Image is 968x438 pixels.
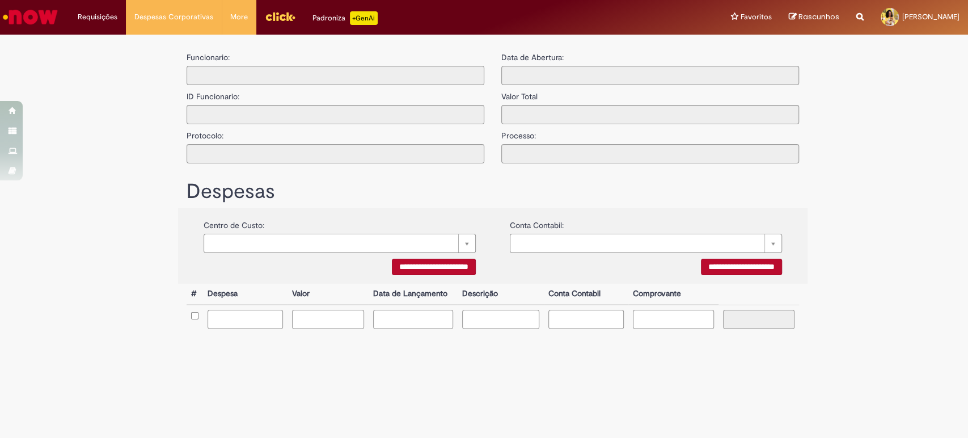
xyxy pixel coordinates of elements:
[501,52,564,63] label: Data de Abertura:
[798,11,839,22] span: Rascunhos
[203,284,288,305] th: Despesa
[187,124,223,141] label: Protocolo:
[187,52,230,63] label: Funcionario:
[265,8,295,25] img: click_logo_yellow_360x200.png
[510,234,782,253] a: Limpar campo {0}
[350,11,378,25] p: +GenAi
[187,85,239,102] label: ID Funcionario:
[458,284,544,305] th: Descrição
[187,180,799,203] h1: Despesas
[187,284,203,305] th: #
[741,11,772,23] span: Favoritos
[1,6,60,28] img: ServiceNow
[288,284,369,305] th: Valor
[204,214,264,231] label: Centro de Custo:
[204,234,476,253] a: Limpar campo {0}
[501,124,536,141] label: Processo:
[134,11,213,23] span: Despesas Corporativas
[902,12,959,22] span: [PERSON_NAME]
[628,284,718,305] th: Comprovante
[789,12,839,23] a: Rascunhos
[544,284,628,305] th: Conta Contabil
[369,284,458,305] th: Data de Lançamento
[230,11,248,23] span: More
[510,214,564,231] label: Conta Contabil:
[312,11,378,25] div: Padroniza
[501,85,538,102] label: Valor Total
[78,11,117,23] span: Requisições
